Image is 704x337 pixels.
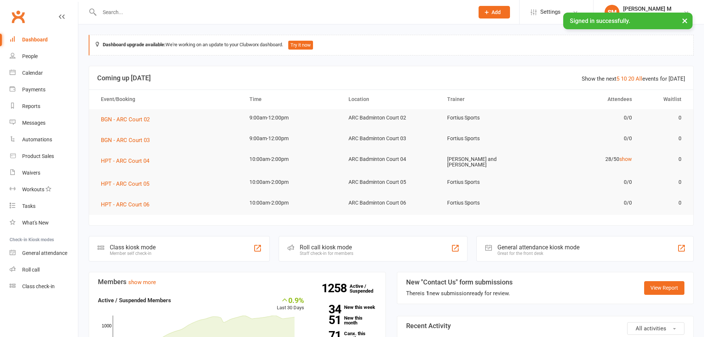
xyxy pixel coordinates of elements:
[540,109,639,127] td: 0/0
[623,6,673,12] div: [PERSON_NAME] M
[22,137,52,142] div: Automations
[110,251,156,256] div: Member self check-in
[300,251,353,256] div: Staff check-in for members
[243,151,342,168] td: 10:00am-2:00pm
[497,251,579,256] div: Great for the front desk
[636,75,642,82] a: All
[22,250,67,256] div: General attendance
[10,181,78,198] a: Workouts
[616,75,619,82] a: 5
[582,74,685,83] div: Show the next events for [DATE]
[89,35,694,55] div: We're working on an update to your Clubworx dashboard.
[441,173,540,191] td: Fortius Sports
[22,220,49,226] div: What's New
[315,304,341,315] strong: 34
[10,131,78,148] a: Automations
[406,279,513,286] h3: New "Contact Us" form submissions
[101,181,149,187] span: HPT - ARC Court 05
[342,109,441,127] td: ARC Badminton Court 02
[22,103,40,109] div: Reports
[243,194,342,212] td: 10:00am-2:00pm
[243,173,342,191] td: 10:00am-2:00pm
[342,194,441,212] td: ARC Badminton Court 06
[10,31,78,48] a: Dashboard
[243,90,342,109] th: Time
[342,130,441,147] td: ARC Badminton Court 03
[315,316,377,325] a: 51New this month
[315,305,377,310] a: 34New this week
[315,314,341,326] strong: 51
[639,194,688,212] td: 0
[10,262,78,278] a: Roll call
[619,156,632,162] a: show
[97,74,685,82] h3: Coming up [DATE]
[101,136,155,145] button: BGN - ARC Court 03
[406,289,513,298] div: There is new submission ready for review.
[288,41,313,50] button: Try it now
[639,109,688,127] td: 0
[10,215,78,231] a: What's New
[10,198,78,215] a: Tasks
[540,173,639,191] td: 0/0
[10,81,78,98] a: Payments
[22,283,55,289] div: Class check-in
[22,53,38,59] div: People
[570,17,630,24] span: Signed in successfully.
[101,200,154,209] button: HPT - ARC Court 06
[441,109,540,127] td: Fortius Sports
[101,115,155,124] button: BGN - ARC Court 02
[22,203,35,209] div: Tasks
[9,7,27,26] a: Clubworx
[98,297,171,304] strong: Active / Suspended Members
[101,201,149,208] span: HPT - ARC Court 06
[628,75,634,82] a: 20
[426,290,429,297] strong: 1
[128,279,156,286] a: show more
[342,173,441,191] td: ARC Badminton Court 05
[243,109,342,127] td: 9:00am-12:00pm
[406,322,685,330] h3: Recent Activity
[497,244,579,251] div: General attendance kiosk mode
[492,9,501,15] span: Add
[540,194,639,212] td: 0/0
[540,4,561,20] span: Settings
[277,296,304,304] div: 0.9%
[22,70,43,76] div: Calendar
[300,244,353,251] div: Roll call kiosk mode
[639,173,688,191] td: 0
[22,186,44,192] div: Workouts
[10,115,78,131] a: Messages
[605,5,619,20] div: SM
[101,137,150,144] span: BGN - ARC Court 03
[441,90,540,109] th: Trainer
[22,267,40,273] div: Roll call
[98,278,377,286] h3: Members
[97,7,469,17] input: Search...
[94,90,243,109] th: Event/Booking
[101,179,154,188] button: HPT - ARC Court 05
[22,87,45,92] div: Payments
[322,283,350,294] strong: 1258
[342,151,441,168] td: ARC Badminton Court 04
[639,130,688,147] td: 0
[678,13,691,28] button: ×
[10,148,78,165] a: Product Sales
[644,281,684,294] a: View Report
[441,194,540,212] td: Fortius Sports
[10,98,78,115] a: Reports
[10,165,78,181] a: Waivers
[639,151,688,168] td: 0
[350,278,382,299] a: 1258Active / Suspended
[243,130,342,147] td: 9:00am-12:00pm
[540,151,639,168] td: 28/50
[22,170,40,176] div: Waivers
[277,296,304,312] div: Last 30 Days
[627,322,684,335] button: All activities
[101,116,150,123] span: BGN - ARC Court 02
[110,244,156,251] div: Class kiosk mode
[441,151,540,174] td: [PERSON_NAME] and [PERSON_NAME]
[479,6,510,18] button: Add
[10,65,78,81] a: Calendar
[22,37,48,43] div: Dashboard
[22,153,54,159] div: Product Sales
